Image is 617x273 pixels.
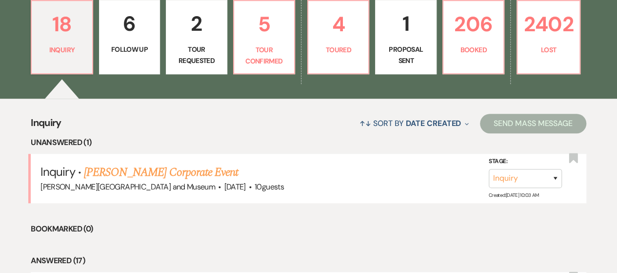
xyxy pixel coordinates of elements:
[240,8,288,41] p: 5
[31,254,586,267] li: Answered (17)
[31,223,586,235] li: Bookmarked (0)
[356,110,473,136] button: Sort By Date Created
[38,44,86,55] p: Inquiry
[105,44,154,55] p: Follow Up
[314,44,362,55] p: Toured
[381,7,430,40] p: 1
[105,7,154,40] p: 6
[40,164,75,179] span: Inquiry
[406,118,461,128] span: Date Created
[381,44,430,66] p: Proposal Sent
[38,8,86,41] p: 18
[314,8,362,41] p: 4
[224,182,245,192] span: [DATE]
[172,44,220,66] p: Tour Requested
[489,192,538,198] span: Created: [DATE] 10:03 AM
[84,164,238,181] a: [PERSON_NAME] Corporate Event
[240,44,288,66] p: Tour Confirmed
[480,114,586,133] button: Send Mass Message
[449,44,498,55] p: Booked
[40,182,215,192] span: [PERSON_NAME][GEOGRAPHIC_DATA] and Museum
[489,156,562,167] label: Stage:
[255,182,284,192] span: 10 guests
[31,136,586,149] li: Unanswered (1)
[523,8,573,41] p: 2402
[172,7,220,40] p: 2
[359,118,371,128] span: ↑↓
[523,44,573,55] p: Lost
[31,115,61,136] span: Inquiry
[449,8,498,41] p: 206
